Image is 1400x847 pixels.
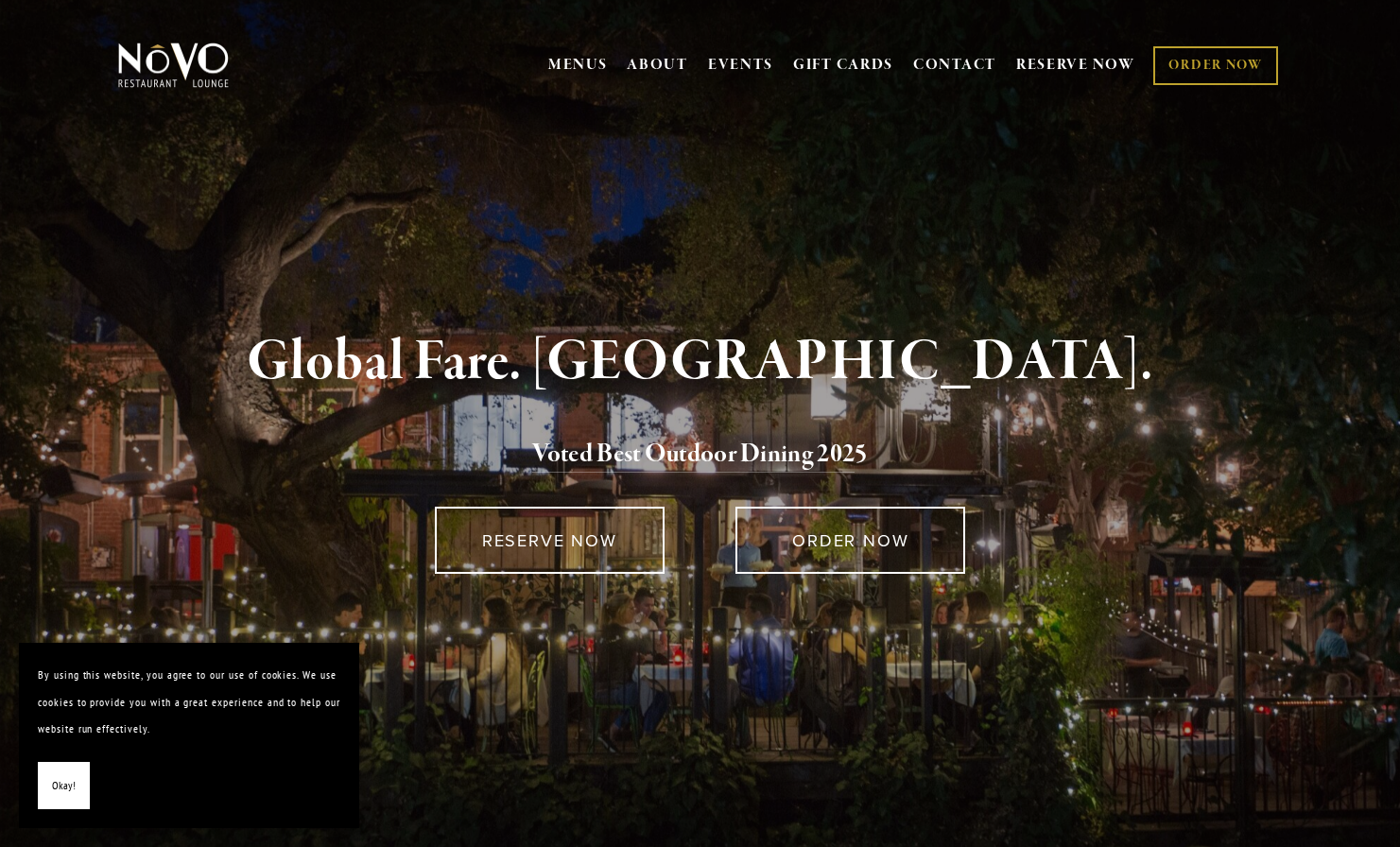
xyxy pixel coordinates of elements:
a: GIFT CARDS [793,47,893,83]
a: RESERVE NOW [1016,47,1135,83]
strong: Global Fare. [GEOGRAPHIC_DATA]. [247,326,1153,398]
a: RESERVE NOW [435,507,665,574]
a: ORDER NOW [1153,46,1277,85]
a: ABOUT [627,56,688,75]
h2: 5 [149,435,1252,475]
a: EVENTS [708,56,773,75]
span: Okay! [52,772,76,800]
a: CONTACT [913,47,996,83]
img: Novo Restaurant &amp; Lounge [114,42,233,89]
p: By using this website, you agree to our use of cookies. We use cookies to provide you with a grea... [38,662,340,743]
section: Cookie banner [19,643,359,828]
a: Voted Best Outdoor Dining 202 [532,438,855,474]
a: ORDER NOW [735,507,965,574]
button: Okay! [38,762,90,810]
a: MENUS [548,56,608,75]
